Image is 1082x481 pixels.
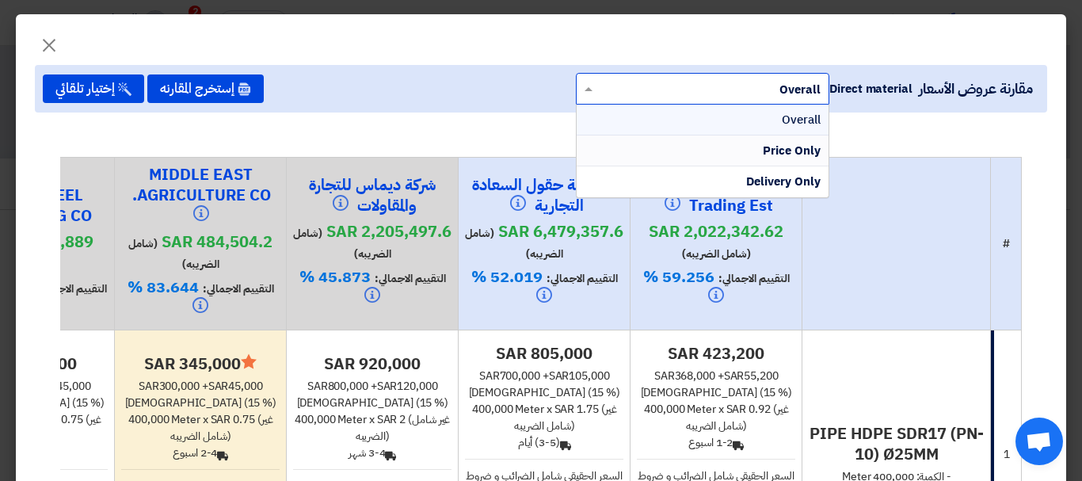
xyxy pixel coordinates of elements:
span: sar 2,205,497.6 [326,220,451,243]
span: × [40,21,59,68]
span: Meter x [337,411,374,428]
span: sar 6,479,357.6 [498,220,623,243]
span: sar [479,368,500,384]
div: 2-4 اسبوع [121,445,280,461]
span: 52.019 % [471,265,543,288]
span: 59.256 % [643,265,714,288]
h4: مؤسسة حقول السعادة التجارية [465,174,623,217]
span: Meter x [171,411,208,428]
span: التقييم الاجمالي: [718,270,790,287]
h4: PIPE HDPE SDR17 (PN-10) Ø25MM [809,423,984,464]
span: 45.873 % [299,265,371,288]
span: (شامل الضريبه) [128,235,219,273]
div: 1-2 اسبوع [637,434,795,451]
span: sar [208,378,229,395]
div: Open chat [1015,418,1063,465]
div: 368,000 + 55,200 [DEMOGRAPHIC_DATA] (15 %) [637,368,795,401]
span: sar 2 [377,411,406,428]
h4: sar 345,000 [121,353,280,374]
span: (شامل الضريبه) [293,225,391,262]
span: sar 2,022,342.62 [649,220,783,243]
span: sar [377,378,398,395]
span: (غير شامل الضريبه) [170,411,273,445]
span: 400,000 [644,401,684,418]
span: 83.644 % [128,275,199,299]
span: التقييم الاجمالي: [203,281,274,297]
span: 400,000 [472,401,512,418]
span: Delivery Only [746,173,821,190]
div: (3-5) أيام [465,434,623,451]
span: sar 0.75 [211,411,255,428]
div: 700,000 + 105,000 [DEMOGRAPHIC_DATA] (15 %) [465,368,623,401]
h4: MIDDLE EAST AGRICULTURE CO. [121,164,280,227]
span: (شامل الضريبه) [465,225,563,262]
h4: sar 423,200 [637,343,795,364]
button: إستخرج المقارنه [147,74,264,103]
button: إختيار تلقائي [43,74,144,103]
span: Meter x [515,401,551,418]
span: sar [654,368,675,384]
th: # [991,157,1022,330]
span: التقييم الاجمالي: [375,270,446,287]
span: Overall [782,111,821,128]
span: التقييم الاجمالي: [547,270,618,287]
div: 300,000 + 45,000 [DEMOGRAPHIC_DATA] (15 %) [121,378,280,411]
h4: sar 920,000 [293,353,451,374]
span: sar 0.75 [39,411,83,428]
h4: sar 805,000 [465,343,623,364]
span: sar 1.75 [554,401,599,418]
span: sar [307,378,328,395]
span: 400,000 [128,411,169,428]
span: التقييم الاجمالي: [36,281,107,297]
span: (غير شامل الضريبه) [514,401,617,434]
h4: شركة ديماس للتجارة والمقاولات [293,174,451,217]
span: 400,000 [295,411,335,428]
button: Close [27,25,71,57]
span: Direct material [829,80,912,97]
span: sar 484,504.2 [162,230,272,254]
span: sar [139,378,159,395]
span: (غير شامل الضريبه) [686,401,789,434]
span: Meter x [687,401,723,418]
span: sar [724,368,745,384]
span: (غير شامل الضريبه) [356,411,451,445]
span: sar 0.92 [726,401,771,418]
div: 3-4 شهر [293,445,451,461]
div: 800,000 + 120,000 [DEMOGRAPHIC_DATA] (15 %) [293,378,451,411]
span: sar [549,368,570,384]
span: Price Only [763,142,821,159]
span: (شامل الضريبه) [682,246,751,262]
span: مقارنة عروض الأسعار [919,78,1033,99]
